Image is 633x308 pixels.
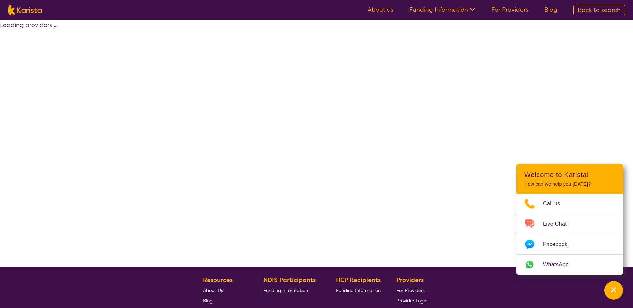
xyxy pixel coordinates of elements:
a: Funding Information [263,285,321,295]
div: Channel Menu [516,164,623,275]
span: WhatsApp [543,260,577,270]
b: Providers [396,276,424,284]
span: Provider Login [396,298,427,304]
b: NDIS Participants [263,276,316,284]
a: Web link opens in a new tab. [516,255,623,275]
b: Resources [203,276,233,284]
span: About Us [203,287,223,293]
button: Channel Menu [604,281,623,300]
span: Funding Information [336,287,381,293]
span: Call us [543,199,568,209]
a: Back to search [573,5,625,15]
a: Funding Information [336,285,381,295]
a: For Providers [491,6,528,14]
span: Funding Information [263,287,308,293]
h2: Welcome to Karista! [524,171,615,179]
a: About Us [203,285,248,295]
span: For Providers [396,287,425,293]
a: About us [368,6,393,14]
span: Facebook [543,239,575,249]
img: Karista logo [8,5,42,15]
span: Back to search [578,6,621,14]
a: For Providers [396,285,427,295]
b: HCP Recipients [336,276,381,284]
span: Live Chat [543,219,575,229]
p: How can we help you [DATE]? [524,181,615,187]
ul: Choose channel [516,194,623,275]
a: Blog [203,295,248,306]
a: Provider Login [396,295,427,306]
span: Blog [203,298,213,304]
a: Blog [544,6,557,14]
a: Funding Information [409,6,475,14]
